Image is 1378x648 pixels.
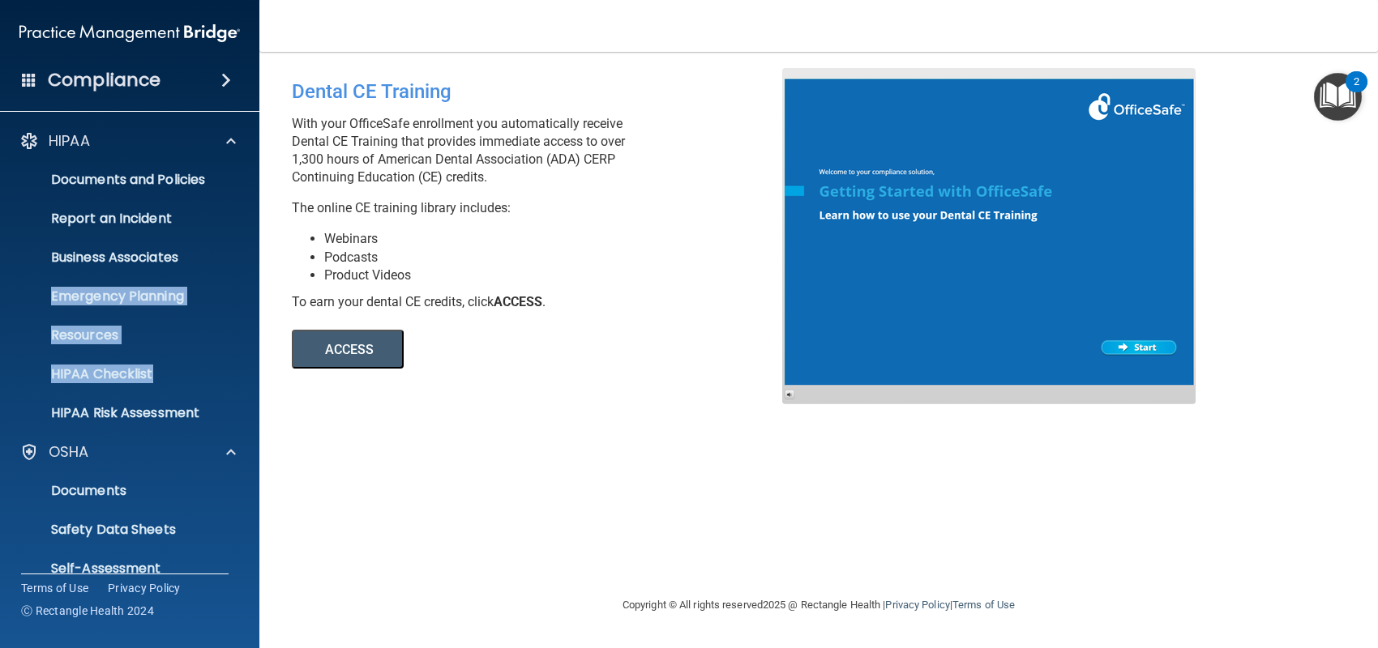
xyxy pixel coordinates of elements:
[292,293,794,311] div: To earn your dental CE credits, click .
[1354,82,1359,103] div: 2
[48,69,160,92] h4: Compliance
[324,230,794,248] li: Webinars
[885,599,949,611] a: Privacy Policy
[21,580,88,596] a: Terms of Use
[11,522,232,538] p: Safety Data Sheets
[19,442,236,462] a: OSHA
[11,172,232,188] p: Documents and Policies
[292,199,794,217] p: The online CE training library includes:
[49,131,90,151] p: HIPAA
[292,68,794,115] div: Dental CE Training
[108,580,181,596] a: Privacy Policy
[11,366,232,382] p: HIPAA Checklist
[292,330,404,369] button: ACCESS
[324,266,794,284] li: Product Videos
[11,249,232,266] p: Business Associates
[21,603,154,619] span: Ⓒ Rectangle Health 2024
[11,211,232,227] p: Report an Incident
[952,599,1015,611] a: Terms of Use
[11,405,232,421] p: HIPAA Risk Assessment
[494,294,542,309] b: ACCESS
[11,483,232,499] p: Documents
[19,131,236,151] a: HIPAA
[292,115,794,186] p: With your OfficeSafe enrollment you automatically receive Dental CE Training that provides immedi...
[324,249,794,266] li: Podcasts
[11,327,232,343] p: Resources
[11,561,232,577] p: Self-Assessment
[292,344,735,356] a: ACCESS
[19,17,240,49] img: PMB logo
[11,288,232,305] p: Emergency Planning
[49,442,89,462] p: OSHA
[1314,73,1362,121] button: Open Resource Center, 2 new notifications
[523,579,1115,631] div: Copyright © All rights reserved 2025 @ Rectangle Health | |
